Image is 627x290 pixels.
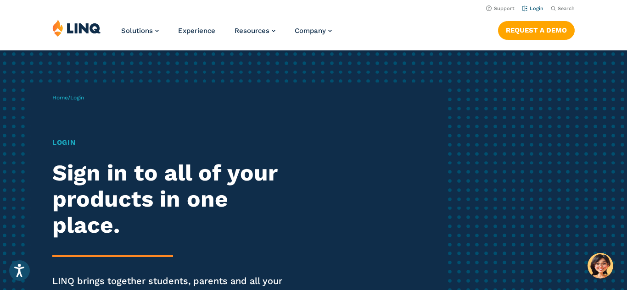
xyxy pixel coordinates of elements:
[178,27,215,35] a: Experience
[498,21,575,39] a: Request a Demo
[551,5,575,12] button: Open Search Bar
[52,137,294,148] h1: Login
[121,27,159,35] a: Solutions
[121,19,332,49] nav: Primary Navigation
[588,253,613,279] button: Hello, have a question? Let’s chat.
[121,27,153,35] span: Solutions
[235,27,269,35] span: Resources
[52,94,68,101] a: Home
[498,19,575,39] nav: Button Navigation
[522,5,543,11] a: Login
[558,5,575,11] span: Search
[52,94,84,101] span: /
[52,19,101,37] img: LINQ | K‑12 Software
[295,27,326,35] span: Company
[235,27,275,35] a: Resources
[70,94,84,101] span: Login
[52,160,294,238] h2: Sign in to all of your products in one place.
[486,5,515,11] a: Support
[295,27,332,35] a: Company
